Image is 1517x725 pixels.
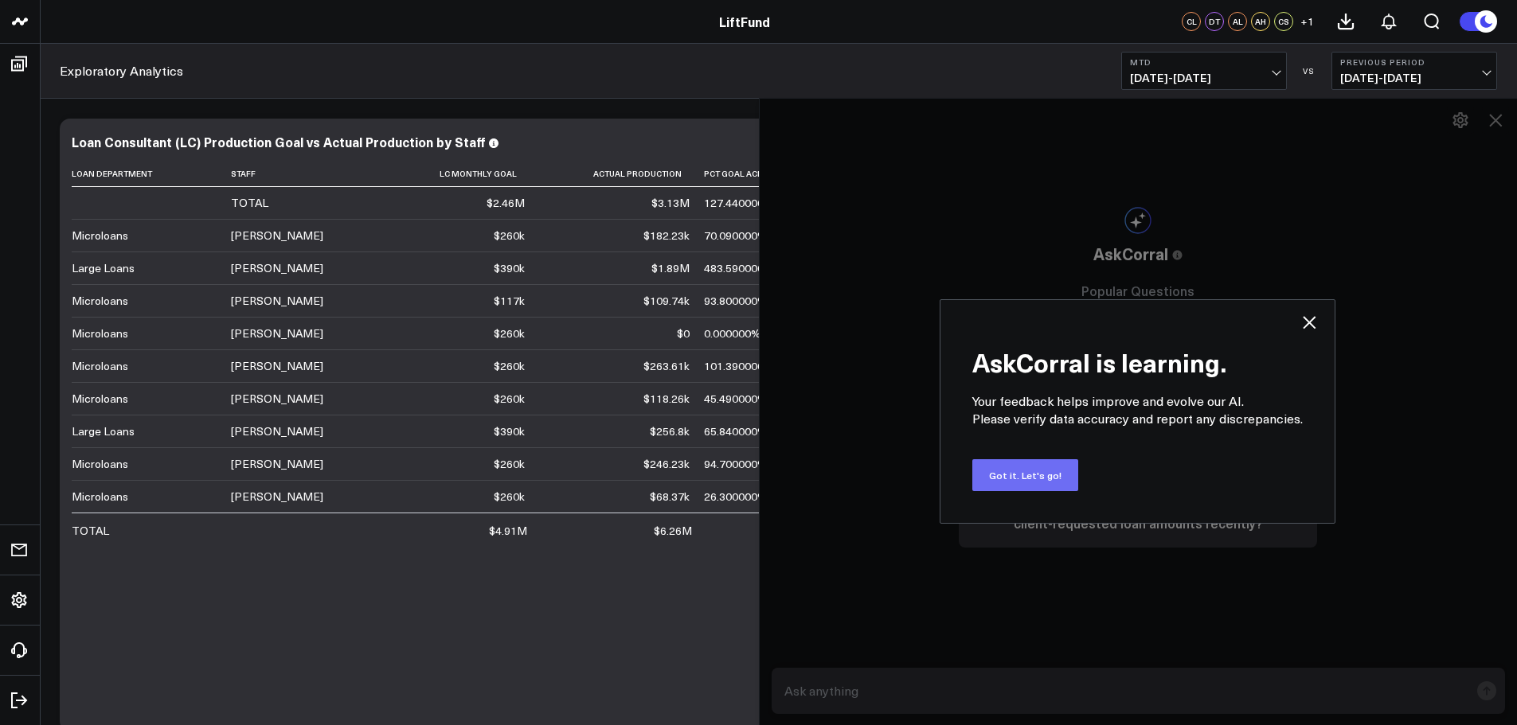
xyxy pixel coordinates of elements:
div: $0 [677,325,690,341]
button: Previous Period[DATE]-[DATE] [1331,52,1497,90]
div: Microloans [72,228,128,244]
th: Staff [231,161,390,187]
div: $263.61k [643,358,690,374]
div: 70.090000% [704,228,768,244]
div: 483.590000% [704,260,774,276]
div: Large Loans [72,423,135,439]
button: +1 [1297,12,1316,31]
b: Previous Period [1340,57,1488,67]
div: $4.91M [489,523,527,539]
div: TOTAL [231,195,268,211]
h2: AskCorral is learning. [972,332,1303,376]
div: [PERSON_NAME] [231,456,323,472]
span: [DATE] - [DATE] [1340,72,1488,84]
div: CS [1274,12,1293,31]
div: $260k [494,325,525,341]
div: [PERSON_NAME] [231,325,323,341]
div: 94.700000% [704,456,768,472]
th: Lc Monthly Goal [390,161,539,187]
div: 26.300000% [704,489,768,505]
div: $260k [494,358,525,374]
div: Microloans [72,325,128,341]
div: $260k [494,489,525,505]
div: Microloans [72,489,128,505]
div: $117k [494,293,525,309]
button: MTD[DATE]-[DATE] [1121,52,1287,90]
div: AH [1251,12,1270,31]
div: [PERSON_NAME] [231,228,323,244]
div: $260k [494,228,525,244]
th: Loan Department [72,161,231,187]
div: [PERSON_NAME] [231,489,323,505]
div: [PERSON_NAME] [231,391,323,407]
div: $390k [494,423,525,439]
div: 101.390000% [704,358,774,374]
div: Microloans [72,293,128,309]
div: 93.800000% [704,293,768,309]
div: [PERSON_NAME] [231,358,323,374]
div: 127.440000% [704,195,774,211]
div: [PERSON_NAME] [231,423,323,439]
div: Microloans [72,358,128,374]
div: 45.490000% [704,391,768,407]
div: [PERSON_NAME] [231,293,323,309]
div: $3.13M [651,195,690,211]
button: Got it. Let's go! [972,459,1078,491]
p: Your feedback helps improve and evolve our AI. Please verify data accuracy and report any discrep... [972,392,1303,427]
div: CL [1182,12,1201,31]
div: $6.26M [654,523,692,539]
a: Log Out [5,686,35,715]
div: $390k [494,260,525,276]
div: $109.74k [643,293,690,309]
div: AL [1228,12,1247,31]
div: Microloans [72,456,128,472]
th: Pct Goal Achieved [704,161,841,187]
div: $260k [494,391,525,407]
div: $260k [494,456,525,472]
div: [PERSON_NAME] [231,260,323,276]
div: $246.23k [643,456,690,472]
th: Actual Production [539,161,705,187]
div: DT [1205,12,1224,31]
div: $182.23k [643,228,690,244]
div: $256.8k [650,423,690,439]
span: [DATE] - [DATE] [1130,72,1278,84]
div: VS [1295,66,1323,76]
div: $118.26k [643,391,690,407]
div: $68.37k [650,489,690,505]
b: MTD [1130,57,1278,67]
div: TOTAL [72,523,109,539]
a: Exploratory Analytics [60,62,183,80]
span: + 1 [1300,16,1314,27]
div: Loan Consultant (LC) Production Goal vs Actual Production by Staff [72,133,486,150]
div: $2.46M [487,195,525,211]
div: 0.000000% [704,325,761,341]
div: Microloans [72,391,128,407]
a: LiftFund [719,13,770,30]
div: 65.840000% [704,423,768,439]
div: Large Loans [72,260,135,276]
div: $1.89M [651,260,690,276]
